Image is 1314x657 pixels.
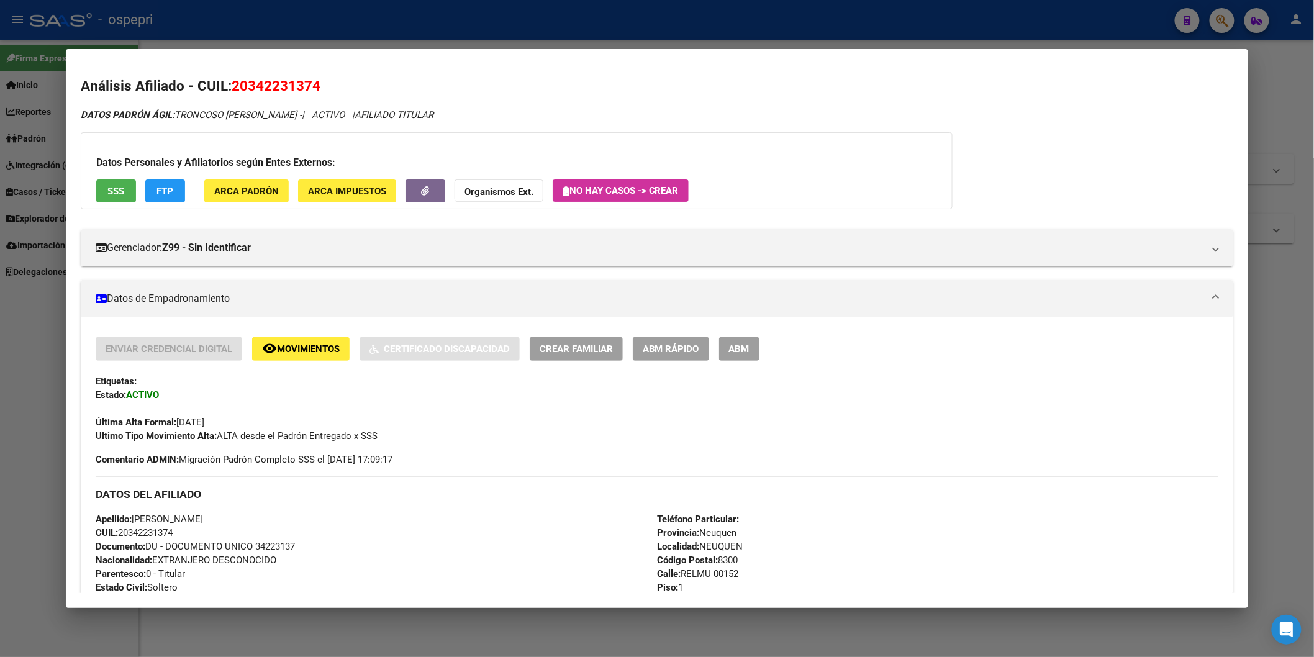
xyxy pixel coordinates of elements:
[96,514,132,525] strong: Apellido:
[464,186,533,197] strong: Organismos Ext.
[96,240,1203,255] mat-panel-title: Gerenciador:
[633,337,709,360] button: ABM Rápido
[729,344,750,355] span: ABM
[530,337,623,360] button: Crear Familiar
[1272,615,1302,645] div: Open Intercom Messenger
[252,337,350,360] button: Movimientos
[232,78,320,94] span: 20342231374
[643,344,699,355] span: ABM Rápido
[162,240,251,255] strong: Z99 - Sin Identificar
[96,417,176,428] strong: Última Alta Formal:
[96,541,295,552] span: DU - DOCUMENTO UNICO 34223137
[107,186,124,197] span: SSS
[96,582,178,593] span: Soltero
[96,430,217,442] strong: Ultimo Tipo Movimiento Alta:
[81,109,174,120] strong: DATOS PADRÓN ÁGIL:
[204,179,289,202] button: ARCA Padrón
[384,344,510,355] span: Certificado Discapacidad
[126,389,159,401] strong: ACTIVO
[657,527,699,538] strong: Provincia:
[96,179,136,202] button: SSS
[657,555,738,566] span: 8300
[657,541,699,552] strong: Localidad:
[563,185,679,196] span: No hay casos -> Crear
[96,582,147,593] strong: Estado Civil:
[96,337,242,360] button: Enviar Credencial Digital
[214,186,279,197] span: ARCA Padrón
[81,109,433,120] i: | ACTIVO |
[106,344,232,355] span: Enviar Credencial Digital
[298,179,396,202] button: ARCA Impuestos
[96,376,137,387] strong: Etiquetas:
[657,527,736,538] span: Neuquen
[719,337,759,360] button: ABM
[96,155,937,170] h3: Datos Personales y Afiliatorios según Entes Externos:
[96,527,118,538] strong: CUIL:
[96,417,204,428] span: [DATE]
[81,76,1233,97] h2: Análisis Afiliado - CUIL:
[262,341,277,356] mat-icon: remove_red_eye
[455,179,543,202] button: Organismos Ext.
[96,555,152,566] strong: Nacionalidad:
[81,280,1233,317] mat-expansion-panel-header: Datos de Empadronamiento
[657,568,738,579] span: RELMU 00152
[145,179,185,202] button: FTP
[657,568,681,579] strong: Calle:
[96,453,392,466] span: Migración Padrón Completo SSS el [DATE] 17:09:17
[540,344,613,355] span: Crear Familiar
[657,582,678,593] strong: Piso:
[81,109,302,120] span: TRONCOSO [PERSON_NAME] -
[96,568,185,579] span: 0 - Titular
[308,186,386,197] span: ARCA Impuestos
[96,527,173,538] span: 20342231374
[96,555,276,566] span: EXTRANJERO DESCONOCIDO
[96,541,145,552] strong: Documento:
[81,229,1233,266] mat-expansion-panel-header: Gerenciador:Z99 - Sin Identificar
[355,109,433,120] span: AFILIADO TITULAR
[360,337,520,360] button: Certificado Discapacidad
[657,514,739,525] strong: Teléfono Particular:
[96,454,179,465] strong: Comentario ADMIN:
[657,582,683,593] span: 1
[96,568,146,579] strong: Parentesco:
[657,541,743,552] span: NEUQUEN
[96,514,203,525] span: [PERSON_NAME]
[657,555,718,566] strong: Código Postal:
[96,291,1203,306] mat-panel-title: Datos de Empadronamiento
[96,430,378,442] span: ALTA desde el Padrón Entregado x SSS
[553,179,689,202] button: No hay casos -> Crear
[96,487,1218,501] h3: DATOS DEL AFILIADO
[277,344,340,355] span: Movimientos
[96,389,126,401] strong: Estado:
[156,186,173,197] span: FTP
